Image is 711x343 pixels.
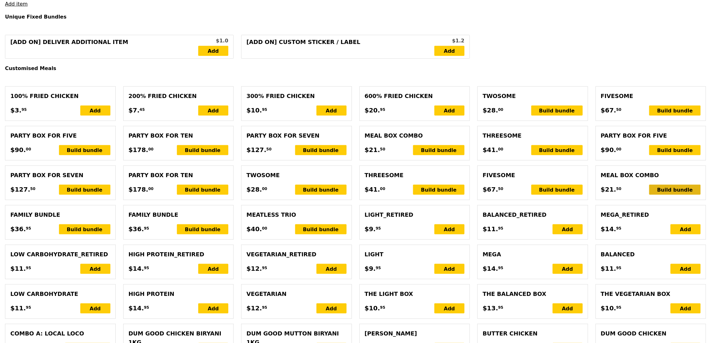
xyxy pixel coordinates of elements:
div: 200% Fried Chicken [129,92,229,101]
div: Build bundle [59,145,110,155]
div: The Balanced Box [483,290,583,298]
div: Add [316,303,347,313]
div: The Vegetarian Box [601,290,701,298]
span: $12. [247,264,262,273]
div: Party Box for Five [601,131,701,140]
div: Build bundle [531,185,583,195]
div: Add [198,264,228,274]
div: Build bundle [177,145,228,155]
span: 45 [140,107,145,112]
div: Twosome [483,92,583,101]
span: $20. [365,106,380,115]
span: 50 [380,147,385,152]
span: $67. [601,106,616,115]
div: Add [80,106,110,116]
div: Add [553,224,583,234]
div: Balanced_RETIRED [483,210,583,219]
span: 00 [148,147,154,152]
div: Fivesome [601,92,701,101]
div: Add [316,106,347,116]
span: 95 [144,305,149,310]
div: Light [365,250,465,259]
div: Add [434,224,464,234]
span: 50 [616,107,622,112]
span: $21. [601,185,616,194]
div: Light_RETIRED [365,210,465,219]
span: 95 [376,226,381,231]
div: Party Box for Ten [129,171,229,180]
a: Add item [5,1,28,7]
span: $13. [483,303,498,313]
div: High Protein_RETIRED [129,250,229,259]
div: Build bundle [531,145,583,155]
span: 95 [616,305,622,310]
span: $36. [10,224,26,234]
div: Party Box for Seven [10,171,110,180]
div: Build bundle [177,224,228,234]
span: 00 [262,186,267,191]
div: Low Carbohydrate_RETIRED [10,250,110,259]
div: High Protein [129,290,229,298]
div: Twosome [247,171,347,180]
div: Family Bundle [10,210,110,219]
div: Add [553,264,583,274]
div: Party Box for Five [10,131,110,140]
span: $14. [601,224,616,234]
div: $1.2 [434,37,464,45]
div: Build bundle [649,145,701,155]
div: Add [434,264,464,274]
span: $41. [483,145,498,155]
div: Vegetarian [247,290,347,298]
div: Party Box for Seven [247,131,347,140]
span: $36. [129,224,144,234]
span: $7. [129,106,140,115]
span: 50 [498,186,503,191]
span: 95 [262,265,267,270]
span: $90. [10,145,26,155]
div: Mega_RETIRED [601,210,701,219]
span: 95 [616,226,622,231]
div: Fivesome [483,171,583,180]
span: $40. [247,224,262,234]
span: $9. [365,264,376,273]
span: 95 [26,226,31,231]
span: $14. [129,303,144,313]
div: Vegetarian_RETIRED [247,250,347,259]
span: $67. [483,185,498,194]
span: $178. [129,185,148,194]
span: 00 [380,186,385,191]
div: Add [671,264,701,274]
div: Dum Good Chicken [601,329,701,338]
h4: Customised Meals [5,65,706,71]
div: Build bundle [295,224,347,234]
div: Add [434,106,464,116]
span: 00 [498,107,503,112]
span: 00 [616,147,622,152]
div: Add [198,303,228,313]
span: $11. [10,264,26,273]
div: Meatless Trio [247,210,347,219]
span: 95 [144,226,149,231]
div: 300% Fried Chicken [247,92,347,101]
span: 95 [26,265,31,270]
span: $21. [365,145,380,155]
div: Butter Chicken [483,329,583,338]
div: 100% Fried Chicken [10,92,110,101]
span: 00 [148,186,154,191]
div: Add [80,303,110,313]
div: Low Carbohydrate [10,290,110,298]
span: 95 [498,265,503,270]
span: 95 [144,265,149,270]
div: Build bundle [649,185,701,195]
span: 95 [380,305,385,310]
div: Build bundle [531,106,583,116]
span: $178. [129,145,148,155]
div: The Light Box [365,290,465,298]
span: 00 [262,226,267,231]
div: Add [553,303,583,313]
div: Build bundle [177,185,228,195]
div: [PERSON_NAME] [365,329,465,338]
div: Build bundle [295,185,347,195]
div: Threesome [483,131,583,140]
span: $127. [247,145,266,155]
